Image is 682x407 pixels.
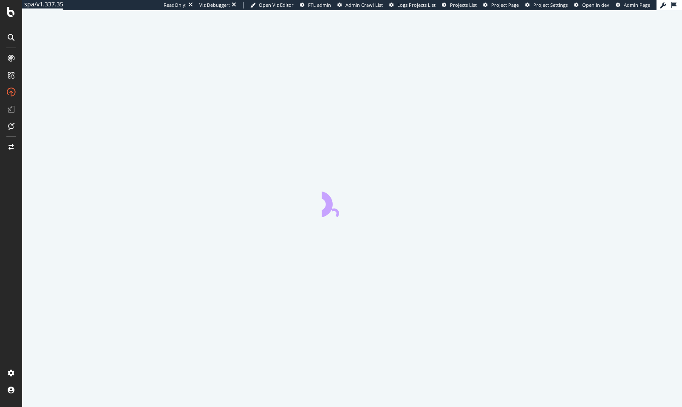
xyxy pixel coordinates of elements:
a: Admin Page [616,2,650,8]
div: animation [322,187,383,217]
a: Logs Projects List [389,2,436,8]
span: Open in dev [582,2,609,8]
span: Projects List [450,2,477,8]
a: Open Viz Editor [250,2,294,8]
span: Project Settings [533,2,568,8]
a: Open in dev [574,2,609,8]
a: Admin Crawl List [337,2,383,8]
span: Project Page [491,2,519,8]
div: ReadOnly: [164,2,187,8]
span: Admin Crawl List [345,2,383,8]
span: Open Viz Editor [259,2,294,8]
span: Logs Projects List [397,2,436,8]
div: Viz Debugger: [199,2,230,8]
a: Projects List [442,2,477,8]
a: FTL admin [300,2,331,8]
span: FTL admin [308,2,331,8]
a: Project Page [483,2,519,8]
span: Admin Page [624,2,650,8]
a: Project Settings [525,2,568,8]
